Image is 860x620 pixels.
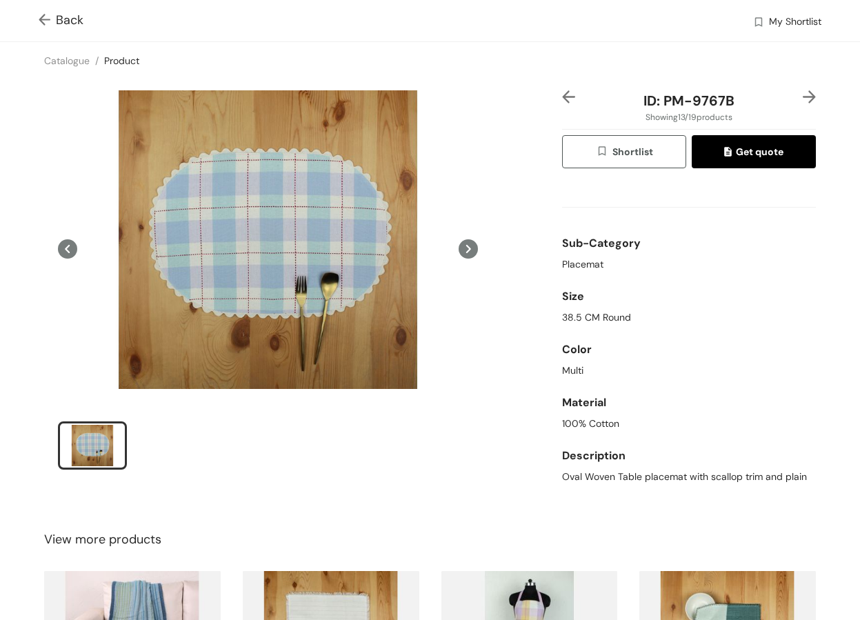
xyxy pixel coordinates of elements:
li: slide item 1 [58,421,127,470]
div: Multi [562,363,816,378]
span: Showing 13 / 19 products [646,111,732,123]
span: / [95,54,99,67]
span: Oval Woven Table placemat with scallop trim and plain cotton back [562,470,816,499]
a: Catalogue [44,54,90,67]
div: Color [562,336,816,363]
button: wishlistShortlist [562,135,686,168]
span: View more products [44,530,161,549]
div: Size [562,283,816,310]
span: My Shortlist [769,14,821,31]
span: Shortlist [596,144,653,160]
div: 38.5 CM Round [562,310,816,325]
img: quote [724,147,736,159]
div: Material [562,389,816,417]
span: Get quote [724,144,783,159]
div: Placemat [562,257,816,272]
span: ID: PM-9767B [643,92,734,110]
img: left [562,90,575,103]
button: quoteGet quote [692,135,816,168]
img: wishlist [752,16,765,30]
div: Sub-Category [562,230,816,257]
img: wishlist [596,145,612,160]
div: 100% Cotton [562,417,816,431]
img: right [803,90,816,103]
img: Go back [39,14,56,28]
div: Description [562,442,816,470]
span: Back [39,11,83,30]
a: Product [104,54,139,67]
